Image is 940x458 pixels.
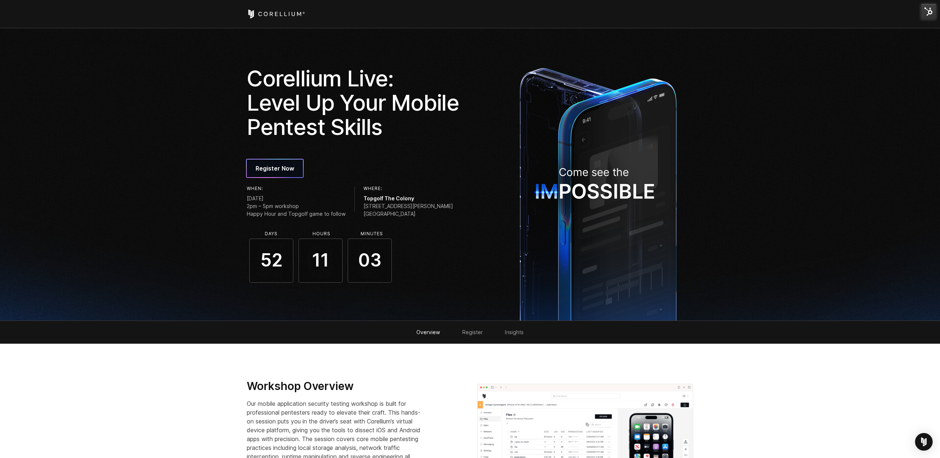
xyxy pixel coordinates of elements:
[247,160,303,177] a: Register Now
[247,379,426,393] h3: Workshop Overview
[249,239,293,283] span: 52
[249,231,293,236] li: Days
[247,66,465,139] h1: Corellium Live: Level Up Your Mobile Pentest Skills
[256,164,294,173] span: Register Now
[299,239,343,283] span: 11
[364,186,453,191] h6: Where:
[915,433,933,451] div: Open Intercom Messenger
[921,4,936,19] img: HubSpot Tools Menu Toggle
[299,231,343,236] li: Hours
[348,239,392,283] span: 03
[247,202,346,218] span: 2pm – 5pm workshop Happy Hour and Topgolf game to follow
[505,329,524,335] a: Insights
[364,194,453,202] span: Topgolf The Colony
[516,64,680,321] img: ImpossibleDevice_1x
[364,202,453,218] span: [STREET_ADDRESS][PERSON_NAME] [GEOGRAPHIC_DATA]
[462,329,483,335] a: Register
[247,10,305,18] a: Corellium Home
[350,231,394,236] li: Minutes
[416,329,440,335] a: Overview
[247,186,346,191] h6: When:
[247,194,346,202] span: [DATE]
